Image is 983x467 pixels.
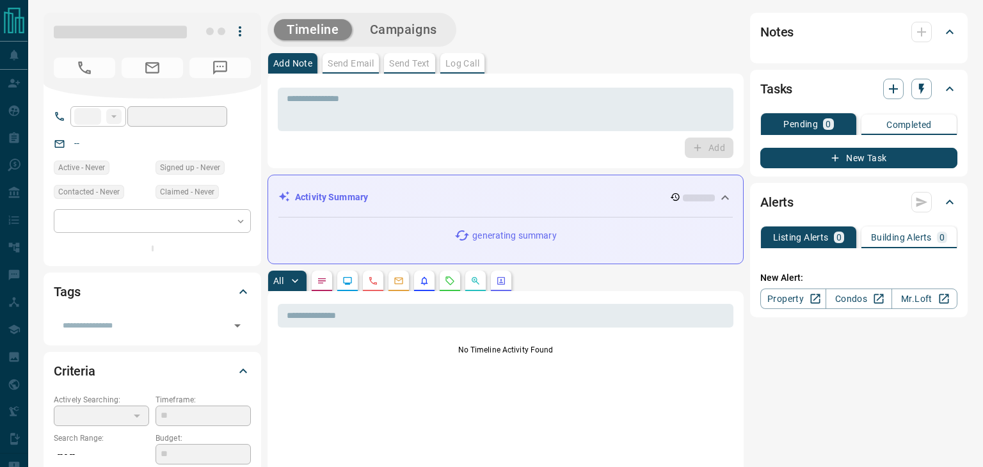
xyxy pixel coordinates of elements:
p: Budget: [156,432,251,444]
div: Tasks [760,74,957,104]
svg: Emails [394,276,404,286]
p: Activity Summary [295,191,368,204]
p: Search Range: [54,432,149,444]
p: Completed [886,120,932,129]
p: Actively Searching: [54,394,149,406]
div: Alerts [760,187,957,218]
p: Timeframe: [156,394,251,406]
div: Notes [760,17,957,47]
h2: Tasks [760,79,792,99]
a: Property [760,289,826,309]
h2: Criteria [54,361,95,381]
div: Activity Summary [278,186,733,209]
p: Pending [783,120,818,129]
svg: Lead Browsing Activity [342,276,353,286]
h2: Tags [54,281,80,302]
p: 0 [826,120,831,129]
a: Mr.Loft [891,289,957,309]
h2: Alerts [760,192,794,212]
p: -- - -- [54,444,149,465]
button: New Task [760,148,957,168]
span: Signed up - Never [160,161,220,174]
span: No Number [189,58,251,78]
p: Listing Alerts [773,233,829,242]
svg: Calls [368,276,378,286]
span: No Number [54,58,115,78]
p: generating summary [472,229,556,242]
svg: Opportunities [470,276,481,286]
p: 0 [836,233,842,242]
button: Campaigns [357,19,450,40]
a: Condos [826,289,891,309]
svg: Notes [317,276,327,286]
p: No Timeline Activity Found [278,344,733,356]
a: -- [74,138,79,148]
span: Active - Never [58,161,105,174]
div: Tags [54,276,251,307]
p: Add Note [273,59,312,68]
span: No Email [122,58,183,78]
span: Contacted - Never [58,186,120,198]
p: Building Alerts [871,233,932,242]
svg: Listing Alerts [419,276,429,286]
svg: Agent Actions [496,276,506,286]
p: New Alert: [760,271,957,285]
div: Criteria [54,356,251,386]
p: All [273,276,284,285]
button: Open [228,317,246,335]
p: 0 [939,233,945,242]
span: Claimed - Never [160,186,214,198]
h2: Notes [760,22,794,42]
button: Timeline [274,19,352,40]
svg: Requests [445,276,455,286]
